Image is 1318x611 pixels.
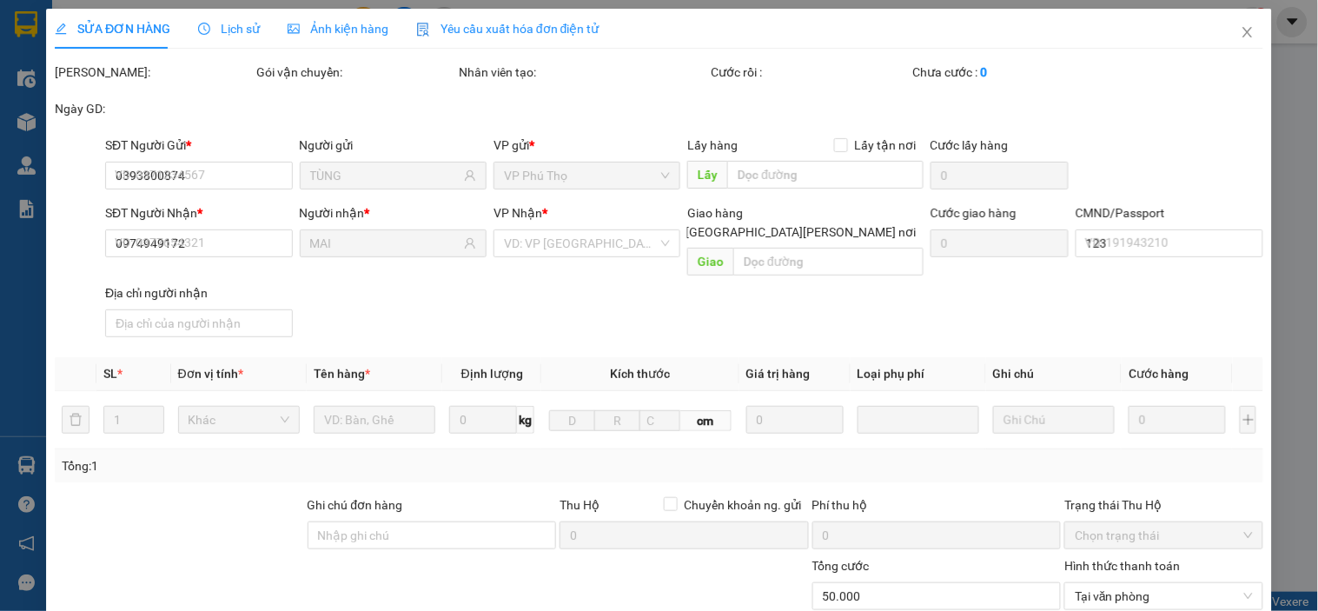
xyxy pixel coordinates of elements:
[504,163,670,189] span: VP Phú Thọ
[993,406,1115,434] input: Ghi Chú
[55,22,170,36] span: SỬA ĐƠN HÀNG
[1075,522,1252,548] span: Chọn trạng thái
[1223,9,1272,57] button: Close
[679,222,924,242] span: [GEOGRAPHIC_DATA][PERSON_NAME] nơi
[308,521,557,549] input: Ghi chú đơn hàng
[310,234,460,253] input: Tên người nhận
[198,23,210,35] span: clock-circle
[310,166,460,185] input: Tên người gửi
[688,138,738,152] span: Lấy hàng
[461,367,523,381] span: Định lượng
[746,367,811,381] span: Giá trị hàng
[300,203,487,222] div: Người nhận
[851,357,986,391] th: Loại phụ phí
[493,136,680,155] div: VP gửi
[517,406,534,434] span: kg
[62,456,510,475] div: Tổng: 1
[728,161,924,189] input: Dọc đường
[549,410,595,431] input: D
[464,237,476,249] span: user
[712,63,910,82] div: Cước rồi :
[189,407,289,433] span: Khác
[1075,583,1252,609] span: Tại văn phòng
[178,367,243,381] span: Đơn vị tính
[288,23,300,35] span: picture
[594,410,640,431] input: R
[746,406,844,434] input: 0
[639,410,681,431] input: C
[688,206,744,220] span: Giao hàng
[1129,406,1227,434] input: 0
[464,169,476,182] span: user
[678,495,809,515] span: Chuyển khoản ng. gửi
[931,229,1070,257] input: Cước giao hàng
[1064,559,1180,573] label: Hình thức thanh toán
[734,248,924,276] input: Dọc đường
[105,203,292,222] div: SĐT Người Nhận
[416,22,599,36] span: Yêu cầu xuất hóa đơn điện tử
[1240,406,1255,434] button: plus
[1129,367,1189,381] span: Cước hàng
[314,367,370,381] span: Tên hàng
[62,406,89,434] button: delete
[913,63,1111,82] div: Chưa cước :
[198,22,260,36] span: Lịch sử
[416,23,430,37] img: icon
[308,498,403,512] label: Ghi chú đơn hàng
[1076,203,1262,222] div: CMND/Passport
[931,138,1009,152] label: Cước lấy hàng
[610,367,670,381] span: Kích thước
[812,559,870,573] span: Tổng cước
[560,498,599,512] span: Thu Hộ
[105,283,292,302] div: Địa chỉ người nhận
[681,410,732,431] span: cm
[288,22,388,36] span: Ảnh kiện hàng
[459,63,708,82] div: Nhân viên tạo:
[257,63,455,82] div: Gói vận chuyển:
[55,99,253,118] div: Ngày GD:
[55,63,253,82] div: [PERSON_NAME]:
[688,248,734,276] span: Giao
[1241,25,1255,39] span: close
[493,206,542,220] span: VP Nhận
[105,309,292,337] input: Địa chỉ của người nhận
[314,406,435,434] input: VD: Bàn, Ghế
[931,206,1017,220] label: Cước giao hàng
[55,23,67,35] span: edit
[986,357,1122,391] th: Ghi chú
[105,136,292,155] div: SĐT Người Gửi
[300,136,487,155] div: Người gửi
[931,162,1070,189] input: Cước lấy hàng
[812,495,1062,521] div: Phí thu hộ
[848,136,924,155] span: Lấy tận nơi
[981,65,988,79] b: 0
[1064,495,1262,515] div: Trạng thái Thu Hộ
[103,367,117,381] span: SL
[688,161,728,189] span: Lấy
